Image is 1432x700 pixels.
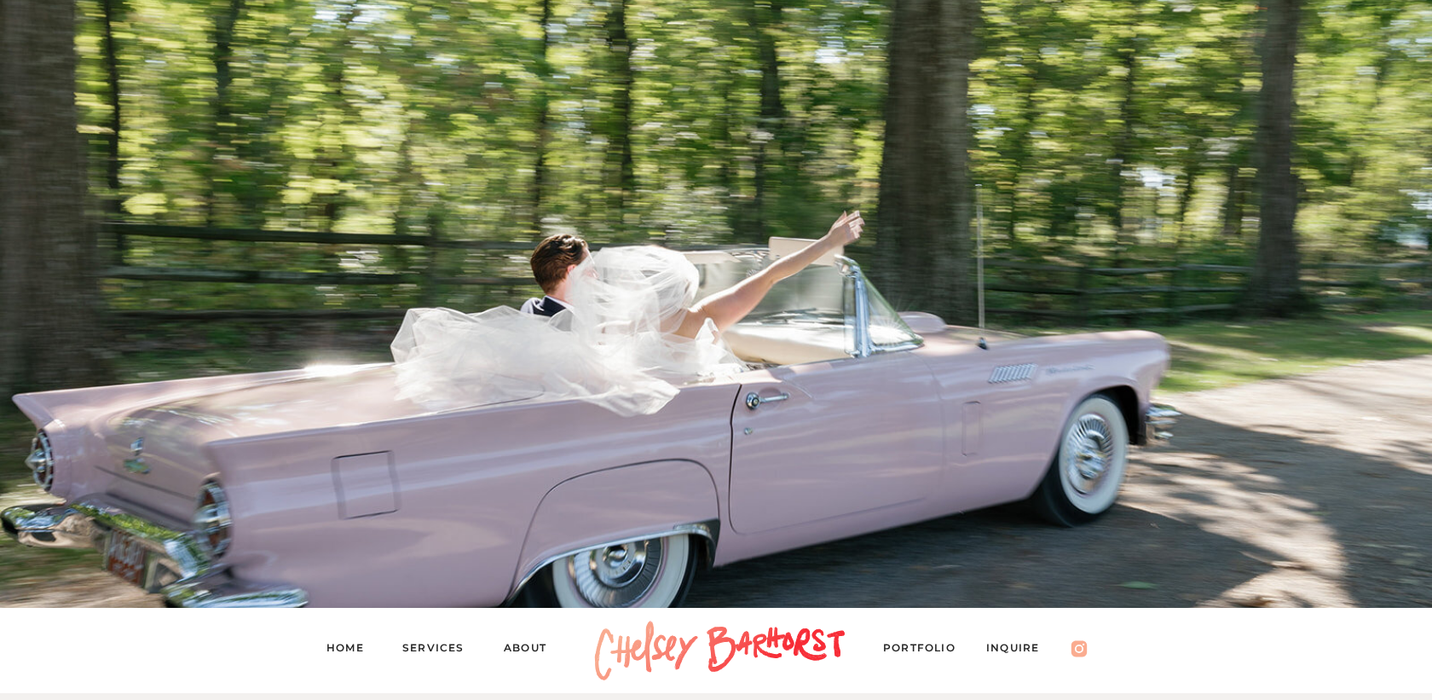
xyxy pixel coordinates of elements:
a: About [504,639,563,662]
a: PORTFOLIO [883,639,972,662]
a: Inquire [986,639,1056,662]
a: Home [326,639,378,662]
a: Services [402,639,479,662]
